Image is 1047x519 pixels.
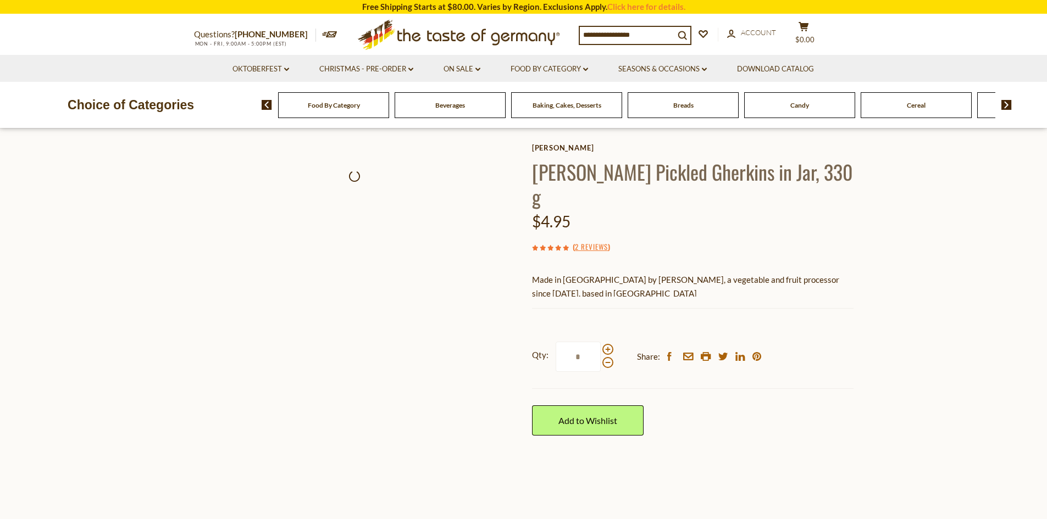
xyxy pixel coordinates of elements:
[790,101,809,109] a: Candy
[575,241,608,253] a: 2 Reviews
[556,342,601,372] input: Qty:
[532,143,854,152] a: [PERSON_NAME]
[532,212,570,231] span: $4.95
[532,348,549,362] strong: Qty:
[308,101,360,109] a: Food By Category
[533,101,601,109] a: Baking, Cakes, Desserts
[435,101,465,109] a: Beverages
[737,63,814,75] a: Download Catalog
[232,63,289,75] a: Oktoberfest
[194,41,287,47] span: MON - FRI, 9:00AM - 5:00PM (EST)
[673,101,694,109] a: Breads
[637,350,660,364] span: Share:
[618,63,707,75] a: Seasons & Occasions
[532,159,854,209] h1: [PERSON_NAME] Pickled Gherkins in Jar, 330 g
[319,63,413,75] a: Christmas - PRE-ORDER
[511,63,588,75] a: Food By Category
[262,100,272,110] img: previous arrow
[573,241,610,252] span: ( )
[795,35,815,44] span: $0.00
[235,29,308,39] a: [PHONE_NUMBER]
[907,101,926,109] a: Cereal
[788,21,821,49] button: $0.00
[1001,100,1012,110] img: next arrow
[727,27,776,39] a: Account
[444,63,480,75] a: On Sale
[607,2,685,12] a: Click here for details.
[532,273,854,300] p: Made in [GEOGRAPHIC_DATA] by [PERSON_NAME], a vegetable and fruit processor since [DATE], based i...
[741,28,776,37] span: Account
[194,27,316,42] p: Questions?
[532,405,644,436] a: Add to Wishlist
